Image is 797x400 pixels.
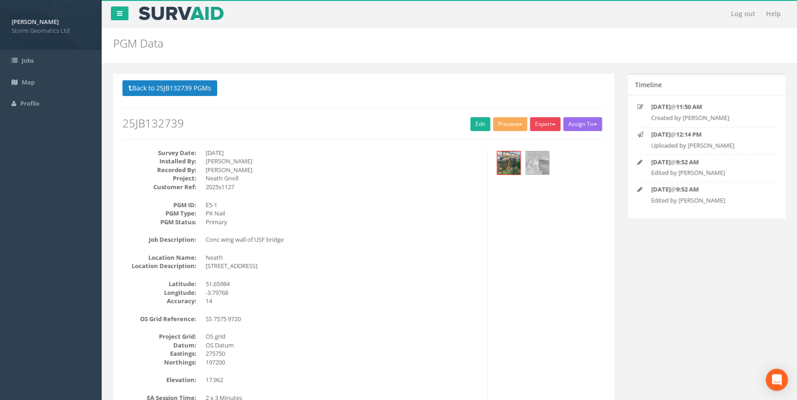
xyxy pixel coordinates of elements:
span: Map [22,78,35,86]
dd: [STREET_ADDRESS] [206,262,480,270]
dd: 14 [206,297,480,305]
span: Profile [20,99,39,107]
dt: Northings: [122,358,196,367]
dd: E5-1 [206,201,480,209]
strong: 9:52 AM [676,158,699,166]
span: Jobs [22,56,34,65]
dt: Job Description: [122,235,196,244]
dd: PK Nail [206,209,480,218]
dt: PGM ID: [122,201,196,209]
dd: OS Datum [206,341,480,350]
p: @ [651,158,765,167]
dt: Recorded By: [122,166,196,174]
dt: OS Grid Reference: [122,315,196,323]
div: Open Intercom Messenger [766,369,788,391]
h2: 25JB132739 [122,117,605,129]
img: 04724038-6A5E-4805-AEE7-F7A8296F0EF4_9FB58A4E-E974-416D-B37F-69FC4811BAD0_thumb.jpg [526,151,549,174]
dt: Latitude: [122,280,196,288]
dt: Survey Date: [122,149,196,157]
p: @ [651,130,765,139]
p: @ [651,185,765,194]
dd: 17.962 [206,376,480,384]
dt: Datum: [122,341,196,350]
img: 04724038-6A5E-4805-AEE7-F7A8296F0EF4_710D3899-F0CB-4DB8-A208-523194B13D34_thumb.jpg [497,151,520,174]
dt: PGM Type: [122,209,196,218]
a: Edit [470,117,490,131]
dd: -3.79768 [206,288,480,297]
dd: 2025s1127 [206,183,480,191]
button: Assign To [563,117,602,131]
dt: Eastings: [122,349,196,358]
strong: [DATE] [651,102,670,111]
strong: [DATE] [651,185,670,193]
dd: 197200 [206,358,480,367]
p: Created by [PERSON_NAME] [651,113,765,122]
dt: Accuracy: [122,297,196,305]
dt: Location Description: [122,262,196,270]
button: Export [530,117,560,131]
dt: Project Grid: [122,332,196,341]
dt: Elevation: [122,376,196,384]
button: Back to 25JB132739 PGMs [122,80,217,96]
dt: Project: [122,174,196,183]
dd: [DATE] [206,149,480,157]
dt: PGM Status: [122,218,196,227]
dd: [PERSON_NAME] [206,157,480,166]
strong: 9:52 AM [676,185,699,193]
strong: [DATE] [651,130,670,138]
span: Storm Geomatics Ltd [12,26,90,35]
h5: Timeline [635,81,662,88]
dd: Primary [206,218,480,227]
dd: Conc wing wall of USF bridge [206,235,480,244]
dd: 51.65984 [206,280,480,288]
dt: Location Name: [122,253,196,262]
button: Preview [493,117,527,131]
dt: Installed By: [122,157,196,166]
strong: 11:50 AM [676,102,702,111]
p: @ [651,102,765,111]
p: Edited by [PERSON_NAME] [651,196,765,205]
strong: [DATE] [651,158,670,166]
dd: SS 7575 9720 [206,315,480,323]
strong: [PERSON_NAME] [12,18,59,26]
dd: Neath [206,253,480,262]
dd: Neath Gnoll [206,174,480,183]
strong: 12:14 PM [676,130,701,138]
dd: 275750 [206,349,480,358]
dt: Customer Ref: [122,183,196,191]
dd: OS grid [206,332,480,341]
a: [PERSON_NAME] Storm Geomatics Ltd [12,15,90,35]
p: Uploaded by [PERSON_NAME] [651,141,765,150]
dt: Longitude: [122,288,196,297]
p: Edited by [PERSON_NAME] [651,168,765,177]
dd: [PERSON_NAME] [206,166,480,174]
h2: PGM Data [113,37,671,49]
